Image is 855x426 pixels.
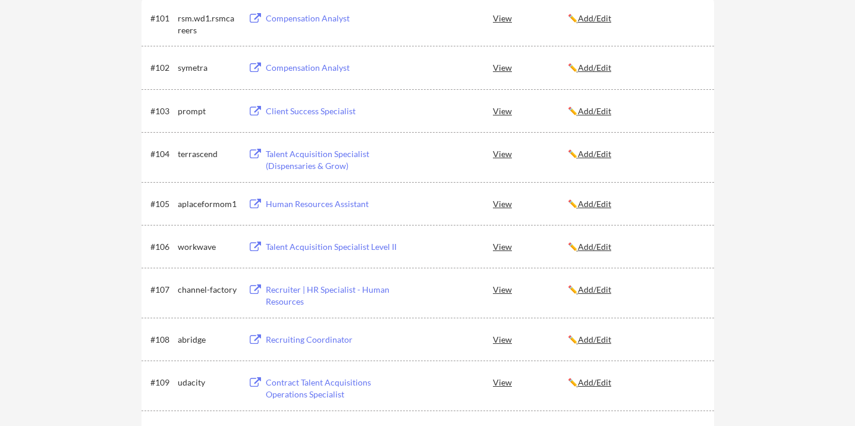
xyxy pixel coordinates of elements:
div: View [493,278,568,300]
div: #104 [150,148,174,160]
div: abridge [178,334,237,346]
div: Contract Talent Acquisitions Operations Specialist [266,377,413,400]
div: #101 [150,12,174,24]
div: ✏️ [568,377,703,389]
u: Add/Edit [578,13,611,23]
div: ✏️ [568,148,703,160]
div: ✏️ [568,62,703,74]
div: ✏️ [568,334,703,346]
div: udacity [178,377,237,389]
div: Recruiting Coordinator [266,334,413,346]
div: View [493,371,568,393]
div: Recruiter | HR Specialist - Human Resources [266,284,413,307]
div: Talent Acquisition Specialist (Dispensaries & Grow) [266,148,413,171]
div: View [493,193,568,214]
div: #106 [150,241,174,253]
div: aplaceformom1 [178,198,237,210]
u: Add/Edit [578,106,611,116]
div: Compensation Analyst [266,62,413,74]
div: #109 [150,377,174,389]
div: #107 [150,284,174,296]
div: #105 [150,198,174,210]
div: Human Resources Assistant [266,198,413,210]
div: prompt [178,105,237,117]
div: #103 [150,105,174,117]
div: ✏️ [568,241,703,253]
div: View [493,7,568,29]
div: #102 [150,62,174,74]
div: ✏️ [568,105,703,117]
u: Add/Edit [578,62,611,73]
div: View [493,100,568,121]
div: workwave [178,241,237,253]
div: View [493,236,568,257]
div: channel-factory [178,284,237,296]
div: symetra [178,62,237,74]
div: View [493,143,568,164]
div: View [493,328,568,350]
div: ✏️ [568,284,703,296]
div: Talent Acquisition Specialist Level II [266,241,413,253]
u: Add/Edit [578,149,611,159]
div: View [493,57,568,78]
div: ✏️ [568,12,703,24]
u: Add/Edit [578,334,611,344]
u: Add/Edit [578,377,611,387]
div: ✏️ [568,198,703,210]
u: Add/Edit [578,199,611,209]
u: Add/Edit [578,284,611,295]
div: #108 [150,334,174,346]
div: Client Success Specialist [266,105,413,117]
div: Compensation Analyst [266,12,413,24]
div: terrascend [178,148,237,160]
div: rsm.wd1.rsmcareers [178,12,237,36]
u: Add/Edit [578,242,611,252]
